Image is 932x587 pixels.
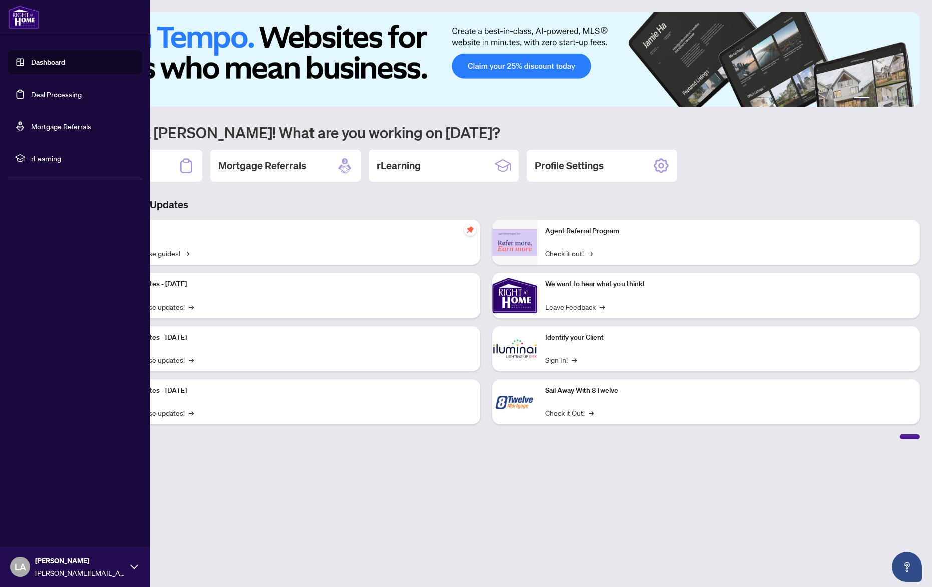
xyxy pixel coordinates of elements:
[31,122,91,131] a: Mortgage Referrals
[545,354,577,365] a: Sign In!→
[588,248,593,259] span: →
[105,279,472,290] p: Platform Updates - [DATE]
[377,159,421,173] h2: rLearning
[545,407,594,418] a: Check it Out!→
[892,552,922,582] button: Open asap
[464,224,476,236] span: pushpin
[545,301,605,312] a: Leave Feedback→
[906,97,910,101] button: 6
[31,153,135,164] span: rLearning
[31,90,82,99] a: Deal Processing
[31,58,65,67] a: Dashboard
[898,97,902,101] button: 5
[492,229,537,256] img: Agent Referral Program
[52,198,920,212] h3: Brokerage & Industry Updates
[35,567,125,578] span: [PERSON_NAME][EMAIL_ADDRESS][DOMAIN_NAME]
[874,97,878,101] button: 2
[8,5,39,29] img: logo
[35,555,125,566] span: [PERSON_NAME]
[105,385,472,396] p: Platform Updates - [DATE]
[890,97,894,101] button: 4
[535,159,604,173] h2: Profile Settings
[545,248,593,259] a: Check it out!→
[492,379,537,424] img: Sail Away With 8Twelve
[105,226,472,237] p: Self-Help
[492,273,537,318] img: We want to hear what you think!
[572,354,577,365] span: →
[882,97,886,101] button: 3
[218,159,306,173] h2: Mortgage Referrals
[545,279,912,290] p: We want to hear what you think!
[492,326,537,371] img: Identify your Client
[545,226,912,237] p: Agent Referral Program
[105,332,472,343] p: Platform Updates - [DATE]
[189,354,194,365] span: →
[52,12,920,107] img: Slide 0
[189,301,194,312] span: →
[545,385,912,396] p: Sail Away With 8Twelve
[589,407,594,418] span: →
[545,332,912,343] p: Identify your Client
[184,248,189,259] span: →
[52,123,920,142] h1: Welcome back [PERSON_NAME]! What are you working on [DATE]?
[15,560,26,574] span: LA
[854,97,870,101] button: 1
[189,407,194,418] span: →
[600,301,605,312] span: →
